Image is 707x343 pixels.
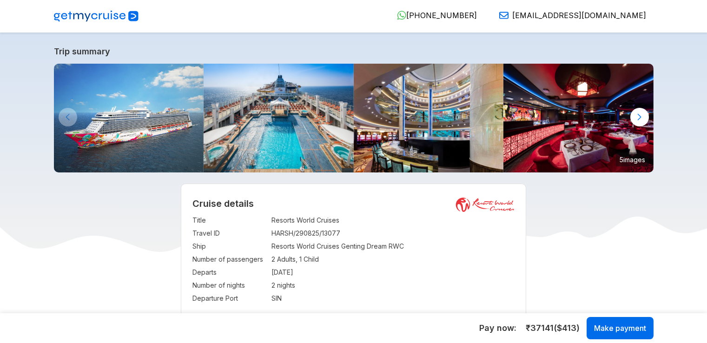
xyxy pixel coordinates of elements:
img: Main-Pool-800x533.jpg [204,64,354,172]
td: : [267,253,271,266]
small: 5 images [616,152,649,166]
img: 16.jpg [503,64,654,172]
td: Number of passengers [192,253,267,266]
td: Number of nights [192,279,267,292]
td: : [267,214,271,227]
img: WhatsApp [397,11,406,20]
td: Title [192,214,267,227]
td: Resorts World Cruises Genting Dream RWC [271,240,515,253]
a: Trip summary [54,46,654,56]
span: ₹ 37141 ($ 413 ) [526,322,580,334]
td: HARSH/290825/13077 [271,227,515,240]
img: GentingDreambyResortsWorldCruises-KlookIndia.jpg [54,64,204,172]
button: Make payment [587,317,654,339]
h5: Pay now : [479,323,516,334]
td: Ship [192,240,267,253]
td: : [267,240,271,253]
span: [EMAIL_ADDRESS][DOMAIN_NAME] [512,11,646,20]
a: [PHONE_NUMBER] [390,11,477,20]
td: : [267,266,271,279]
td: : [267,279,271,292]
td: Resorts World Cruises [271,214,515,227]
td: 2 nights [271,279,515,292]
td: : [267,227,271,240]
a: [EMAIL_ADDRESS][DOMAIN_NAME] [492,11,646,20]
span: [PHONE_NUMBER] [406,11,477,20]
td: Departure Port [192,292,267,305]
td: SIN [271,292,515,305]
img: Email [499,11,509,20]
h2: Cruise details [192,198,515,209]
img: 4.jpg [354,64,504,172]
td: 2 Adults, 1 Child [271,253,515,266]
td: : [267,292,271,305]
td: Travel ID [192,227,267,240]
td: [DATE] [271,266,515,279]
td: Departs [192,266,267,279]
